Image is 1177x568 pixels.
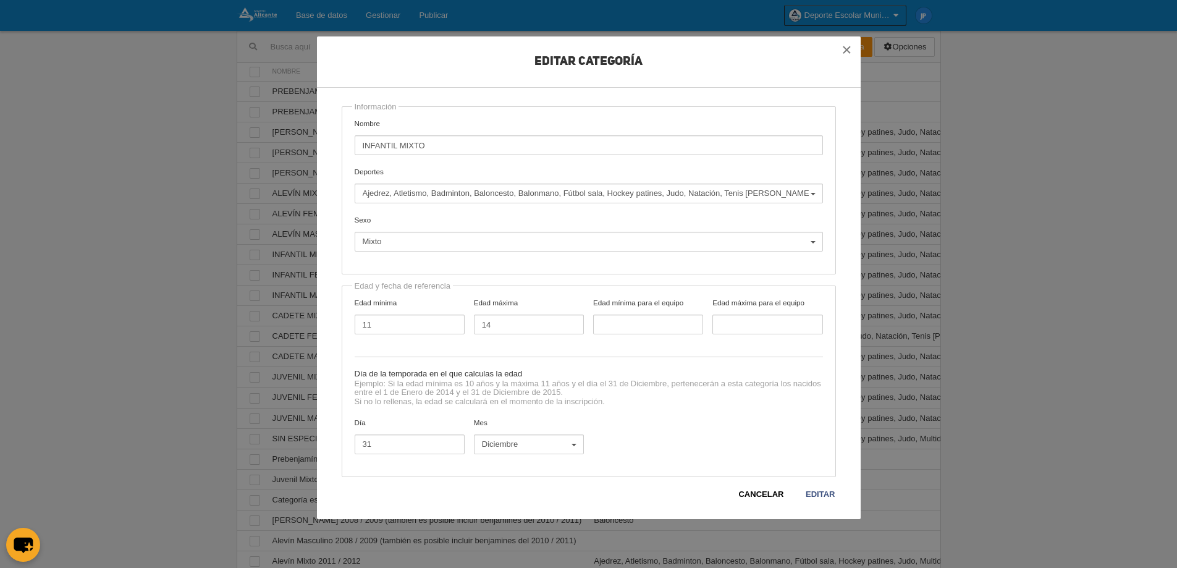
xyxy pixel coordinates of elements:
[474,315,584,334] input: Edad máxima
[355,166,823,203] label: Deportes
[355,232,823,252] button: Sexo
[593,315,703,334] input: Edad mínima para el equipo
[355,379,823,417] div: Ejemplo: Si la edad mínima es 10 años y la máxima 11 años y el día el 31 de Diciembre, pertenecer...
[482,439,570,450] span: Diciembre
[352,281,453,292] div: Edad y fecha de referencia
[474,434,584,454] button: Mes
[355,184,823,203] button: Deportes
[350,297,469,334] label: Edad mínima
[355,368,823,379] div: Día de la temporada en el que calculas la edad
[355,214,823,252] label: Sexo
[712,315,822,334] input: Edad máxima para el equipo
[708,297,827,334] label: Edad máxima para el equipo
[355,315,465,334] input: Edad mínima
[317,55,861,88] h2: Editar Categoría
[350,417,469,454] label: Día
[805,488,835,501] a: Editar
[589,297,708,334] label: Edad mínima para el equipo
[363,188,809,199] span: Ajedrez, Atletismo, Badminton, Baloncesto, Balonmano, Fútbol sala, Hockey patines, Judo, Natación...
[355,434,465,454] input: Día
[6,528,40,562] button: chat-button
[469,297,588,334] label: Edad máxima
[355,135,823,155] input: Nombre
[833,36,861,64] button: ×
[738,488,784,501] a: Cancelar
[352,101,399,112] div: Información
[469,417,588,454] label: Mes
[363,236,809,247] span: Mixto
[355,118,823,155] label: Nombre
